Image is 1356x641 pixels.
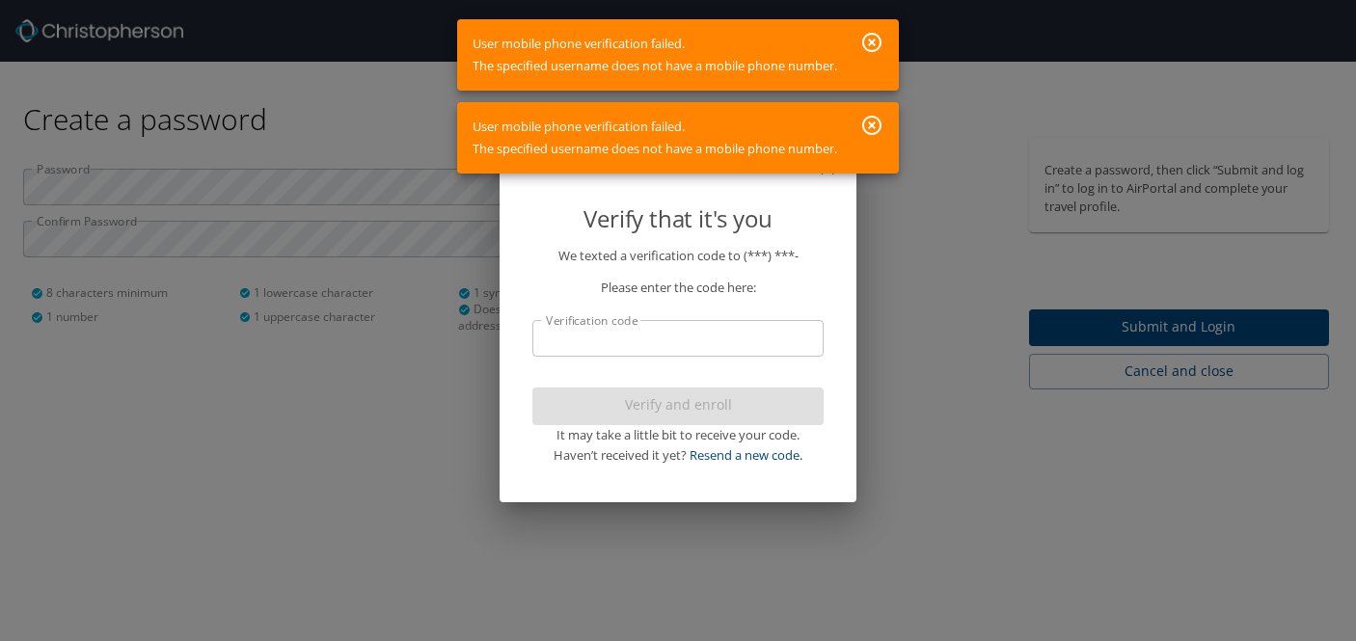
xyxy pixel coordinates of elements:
[473,108,837,168] div: User mobile phone verification failed. The specified username does not have a mobile phone number.
[532,425,824,445] div: It may take a little bit to receive your code.
[532,278,824,298] p: Please enter the code here:
[532,445,824,466] div: Haven’t received it yet?
[532,200,824,237] p: Verify that it's you
[532,246,824,266] p: We texted a verification code to (***) ***-
[690,446,802,464] a: Resend a new code.
[473,25,837,85] div: User mobile phone verification failed. The specified username does not have a mobile phone number.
